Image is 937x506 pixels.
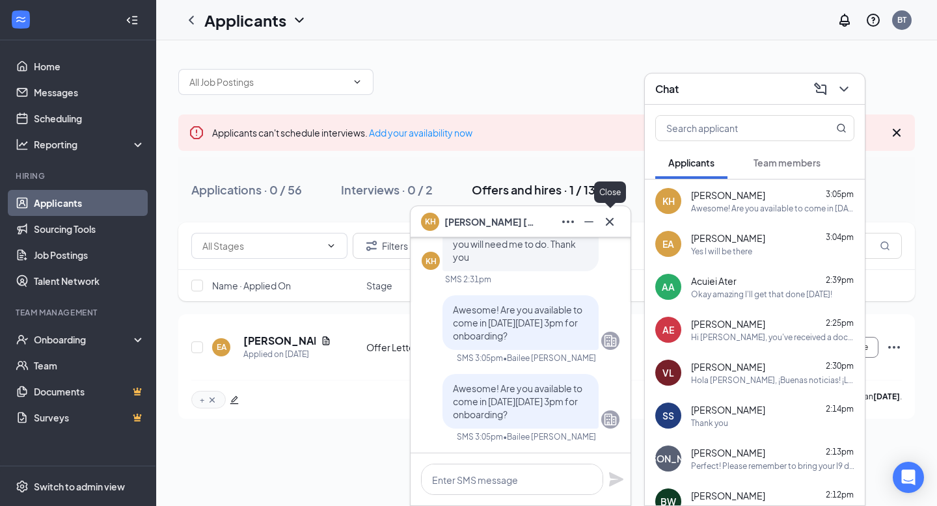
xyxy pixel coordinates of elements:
[16,480,29,493] svg: Settings
[16,307,143,318] div: Team Management
[691,403,765,416] span: [PERSON_NAME]
[578,211,599,232] button: Minimize
[602,214,618,230] svg: Cross
[662,409,674,422] div: SS
[886,340,902,355] svg: Ellipses
[183,12,199,28] svg: ChevronLeft
[16,170,143,181] div: Hiring
[691,289,832,300] div: Okay amazing I'll get that done [DATE]!
[754,157,821,168] span: Team members
[826,404,854,414] span: 2:14pm
[897,14,906,25] div: BT
[503,431,596,442] span: • Bailee [PERSON_NAME]
[662,366,674,379] div: VL
[836,123,847,133] svg: MagnifyingGlass
[352,77,362,87] svg: ChevronDown
[826,447,854,457] span: 2:13pm
[836,81,852,97] svg: ChevronDown
[34,53,145,79] a: Home
[212,279,291,292] span: Name · Applied On
[691,489,765,502] span: [PERSON_NAME]
[826,232,854,242] span: 3:04pm
[691,274,737,287] span: Acuiei Ater
[691,317,765,330] span: [PERSON_NAME]
[34,268,145,294] a: Talent Network
[189,125,204,140] svg: Error
[14,13,27,26] svg: WorkstreamLogo
[691,446,765,459] span: [PERSON_NAME]
[691,360,765,373] span: [PERSON_NAME]
[34,405,145,431] a: SurveysCrown
[444,215,536,229] span: [PERSON_NAME] [PERSON_NAME]
[217,341,226,353] div: EA
[202,239,321,253] input: All Stages
[326,241,336,251] svg: ChevronDown
[893,462,924,493] div: Open Intercom Messenger
[189,75,347,89] input: All Job Postings
[889,125,904,140] svg: Cross
[691,232,765,245] span: [PERSON_NAME]
[813,81,828,97] svg: ComposeMessage
[873,392,900,401] b: [DATE]
[364,238,379,254] svg: Filter
[204,9,286,31] h1: Applicants
[631,452,706,465] div: [PERSON_NAME]
[656,116,810,140] input: Search applicant
[34,333,134,346] div: Onboarding
[230,395,239,405] span: edit
[880,241,890,251] svg: MagnifyingGlass
[691,418,728,429] div: Thank you
[865,12,881,28] svg: QuestionInfo
[503,353,596,364] span: • Bailee [PERSON_NAME]
[453,304,582,341] span: Awesome! Are you available to come in [DATE][DATE] 3pm for onboarding?
[126,14,139,27] svg: Collapse
[560,214,576,230] svg: Ellipses
[691,332,854,343] div: Hi [PERSON_NAME], you've received a document signature request from [DEMOGRAPHIC_DATA]-fil-A for ...
[826,275,854,285] span: 2:39pm
[200,394,204,405] span: +
[369,127,472,139] a: Add your availability now
[34,190,145,216] a: Applicants
[243,334,316,348] h5: [PERSON_NAME]
[366,279,392,292] span: Stage
[662,280,675,293] div: AA
[608,472,624,487] svg: Plane
[691,203,854,214] div: Awesome! Are you available to come in [DATE][DATE] 3pm for onboarding?
[366,341,476,354] div: Offer Letter
[826,318,854,328] span: 2:25pm
[34,480,125,493] div: Switch to admin view
[16,138,29,151] svg: Analysis
[453,382,582,420] span: Awesome! Are you available to come in [DATE][DATE] 3pm for onboarding?
[34,105,145,131] a: Scheduling
[34,79,145,105] a: Messages
[691,460,854,472] div: Perfect! Please remember to bring your I9 documents with you. [URL][DOMAIN_NAME]
[662,323,674,336] div: AE
[826,361,854,371] span: 2:30pm
[34,216,145,242] a: Sourcing Tools
[341,181,433,198] div: Interviews · 0 / 2
[603,333,618,349] svg: Company
[445,274,491,285] div: SMS 2:31pm
[426,256,437,267] div: KH
[826,189,854,199] span: 3:05pm
[691,375,854,386] div: Hola [PERSON_NAME], ¡Buenas noticias! ¡La solicitud de firma de documentos para [DEMOGRAPHIC_DATA...
[207,395,217,405] svg: Cross
[662,237,674,250] div: EA
[834,79,854,100] button: ChevronDown
[594,181,626,203] div: Close
[34,379,145,405] a: DocumentsCrown
[243,348,331,361] div: Applied on [DATE]
[472,181,603,198] div: Offers and hires · 1 / 136
[34,353,145,379] a: Team
[599,211,620,232] button: Cross
[16,333,29,346] svg: UserCheck
[581,214,597,230] svg: Minimize
[353,233,419,259] button: Filter Filters
[691,246,752,257] div: Yes I will be there
[691,189,765,202] span: [PERSON_NAME]
[34,138,146,151] div: Reporting
[662,194,675,207] div: KH
[457,431,503,442] div: SMS 3:05pm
